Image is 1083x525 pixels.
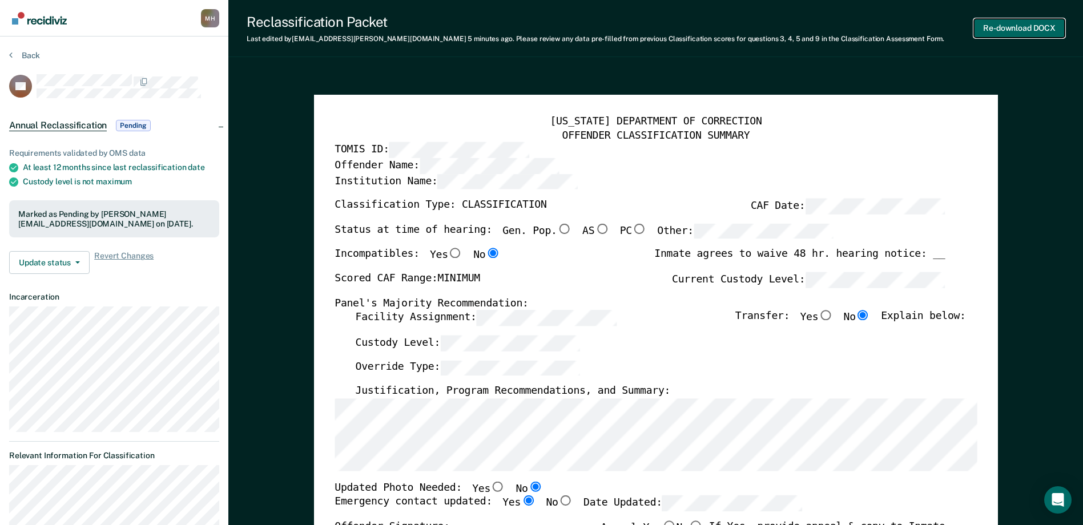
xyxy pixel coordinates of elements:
input: Yes [448,248,462,259]
label: No [843,310,870,326]
input: Institution Name: [437,173,577,189]
label: Yes [472,481,505,496]
div: [US_STATE] DEPARTMENT OF CORRECTION [335,115,977,129]
label: Custody Level: [355,336,580,351]
div: Requirements validated by OMS data [9,148,219,158]
input: No [528,481,542,491]
label: No [516,481,542,496]
label: Other: [657,224,834,239]
input: TOMIS ID: [389,143,529,158]
label: No [546,496,573,511]
span: 5 minutes ago [468,35,512,43]
span: Annual Reclassification [9,120,107,131]
div: Transfer: Explain below: [735,310,966,336]
div: Panel's Majority Recommendation: [335,297,945,310]
input: Date Updated: [662,496,802,511]
div: Incompatibles: [335,248,500,272]
label: PC [619,224,646,239]
span: maximum [96,177,132,186]
input: Facility Assignment: [476,310,616,326]
label: No [473,248,500,263]
div: OFFENDER CLASSIFICATION SUMMARY [335,129,977,143]
img: Recidiviz [12,12,67,25]
label: Offender Name: [335,158,559,173]
button: Back [9,50,40,60]
dt: Incarceration [9,292,219,302]
div: M H [201,9,219,27]
div: Marked as Pending by [PERSON_NAME][EMAIL_ADDRESS][DOMAIN_NAME] on [DATE]. [18,209,210,229]
input: No [485,248,500,259]
input: Offender Name: [419,158,559,173]
input: No [558,496,573,506]
input: Yes [818,310,833,321]
span: Revert Changes [94,251,154,274]
label: Facility Assignment: [355,310,616,326]
label: Yes [502,496,536,511]
input: Gen. Pop. [557,224,571,234]
input: Current Custody Level: [805,272,945,288]
div: Last edited by [EMAIL_ADDRESS][PERSON_NAME][DOMAIN_NAME] . Please review any data pre-filled from... [247,35,944,43]
input: CAF Date: [805,199,945,214]
input: Other: [694,224,834,239]
button: Profile dropdown button [201,9,219,27]
label: Gen. Pop. [502,224,572,239]
label: Classification Type: CLASSIFICATION [335,199,546,214]
label: Justification, Program Recommendations, and Summary: [355,385,670,399]
label: Date Updated: [583,496,802,511]
div: Inmate agrees to waive 48 hr. hearing notice: __ [654,248,945,272]
div: Emergency contact updated: [335,496,802,521]
div: At least 12 months since last reclassification [23,163,219,172]
button: Re-download DOCX [974,19,1065,38]
input: Yes [490,481,505,491]
input: PC [632,224,647,234]
label: Scored CAF Range: MINIMUM [335,272,480,288]
label: Yes [800,310,833,326]
label: TOMIS ID: [335,143,529,158]
button: Update status [9,251,90,274]
input: AS [594,224,609,234]
dt: Relevant Information For Classification [9,451,219,461]
label: Current Custody Level: [672,272,945,288]
div: Reclassification Packet [247,14,944,30]
label: Override Type: [355,360,580,375]
label: Institution Name: [335,173,577,189]
input: Custody Level: [440,336,580,351]
label: AS [582,224,609,239]
div: Status at time of hearing: [335,224,834,249]
input: Yes [521,496,536,506]
input: Override Type: [440,360,580,375]
div: Custody level is not [23,177,219,187]
label: Yes [430,248,463,263]
div: Updated Photo Needed: [335,481,543,496]
label: CAF Date: [751,199,945,214]
span: date [188,163,204,172]
input: No [856,310,871,321]
span: Pending [116,120,150,131]
div: Open Intercom Messenger [1044,486,1072,514]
